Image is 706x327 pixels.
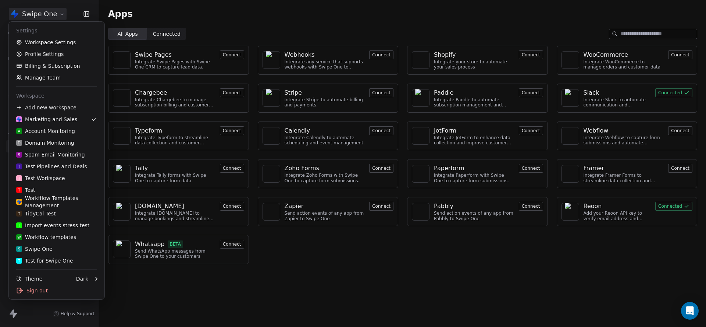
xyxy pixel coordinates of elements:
[16,275,42,282] div: Theme
[16,222,89,229] div: Import events stress test
[12,72,101,84] a: Manage Team
[12,36,101,48] a: Workspace Settings
[18,211,20,217] span: T
[16,139,74,147] div: Domain Monitoring
[18,176,20,181] span: T
[12,90,101,102] div: Workspace
[16,163,87,170] div: Test Pipelines and Deals
[12,102,101,113] div: Add new workspace
[16,186,35,194] div: Test
[12,48,101,60] a: Profile Settings
[16,257,73,264] div: Test for Swipe One
[16,151,85,158] div: Spam Email Monitoring
[16,194,97,209] div: Workfflow Templates Management
[16,199,22,205] img: Swipe%20One%20Logo%201-1.svg
[17,235,21,240] span: W
[18,129,21,134] span: A
[16,116,22,122] img: Swipe%20One%20Logo%201-1.svg
[18,152,20,158] span: S
[16,127,75,135] div: Account Monitoring
[18,164,20,169] span: T
[18,246,20,252] span: S
[18,187,20,193] span: T
[12,25,101,36] div: Settings
[16,175,65,182] div: Test Workspace
[76,275,88,282] div: Dark
[16,245,53,253] div: Swipe One
[18,258,20,264] span: T
[12,285,101,296] div: Sign out
[16,116,77,123] div: Marketing and Sales
[12,60,101,72] a: Billing & Subscription
[18,140,21,146] span: D
[16,233,76,241] div: Workflow templates
[16,210,56,217] div: TidyCal Test
[19,223,20,228] span: I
